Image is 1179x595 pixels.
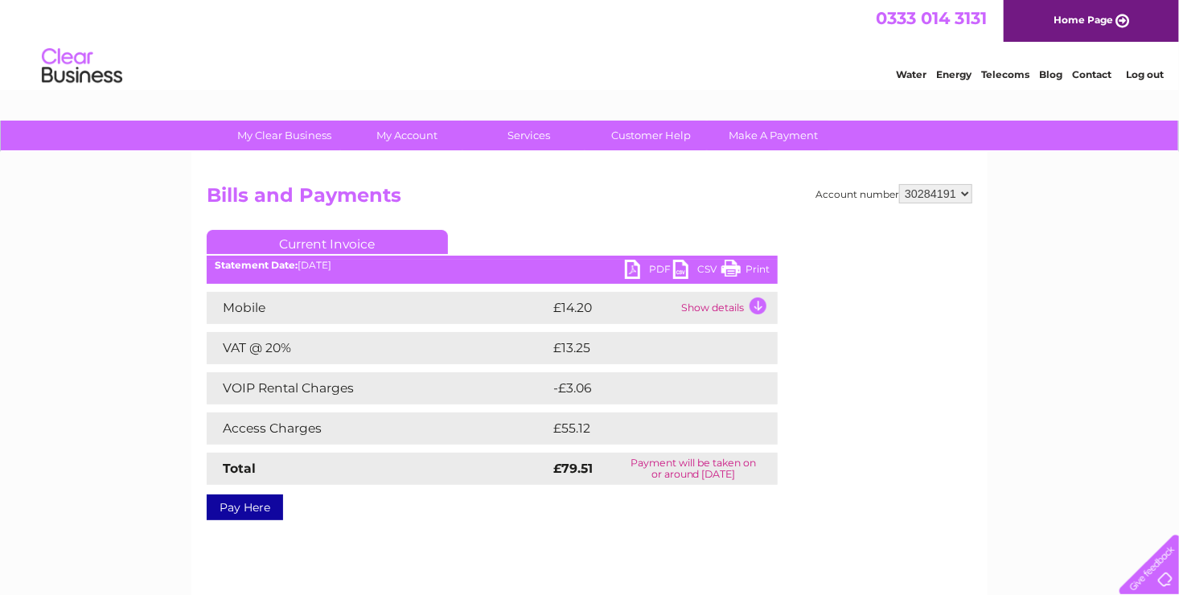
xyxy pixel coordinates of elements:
a: Contact [1072,68,1111,80]
td: £55.12 [549,412,743,445]
a: Pay Here [207,494,283,520]
td: -£3.06 [549,372,744,404]
a: PDF [625,260,673,283]
a: Water [896,68,926,80]
td: £14.20 [549,292,677,324]
a: Telecoms [981,68,1029,80]
h2: Bills and Payments [207,184,972,215]
strong: Total [223,461,256,476]
a: CSV [673,260,721,283]
img: logo.png [41,42,123,91]
a: My Clear Business [219,121,351,150]
td: Access Charges [207,412,549,445]
strong: £79.51 [553,461,593,476]
td: Mobile [207,292,549,324]
td: Payment will be taken on or around [DATE] [609,453,778,485]
div: [DATE] [207,260,778,271]
a: Current Invoice [207,230,448,254]
a: Energy [936,68,972,80]
b: Statement Date: [215,259,298,271]
a: Customer Help [585,121,718,150]
div: Clear Business is a trading name of Verastar Limited (registered in [GEOGRAPHIC_DATA] No. 3667643... [211,9,971,78]
a: Make A Payment [708,121,840,150]
a: Blog [1039,68,1062,80]
a: Services [463,121,596,150]
a: Print [721,260,770,283]
td: £13.25 [549,332,743,364]
div: Account number [815,184,972,203]
a: My Account [341,121,474,150]
a: 0333 014 3131 [876,8,987,28]
td: VOIP Rental Charges [207,372,549,404]
td: Show details [677,292,778,324]
td: VAT @ 20% [207,332,549,364]
a: Log out [1126,68,1164,80]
